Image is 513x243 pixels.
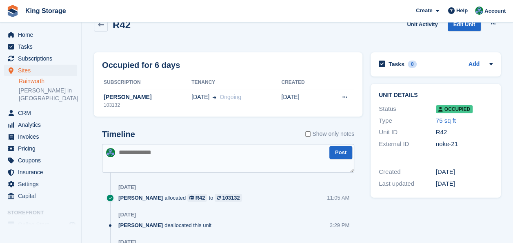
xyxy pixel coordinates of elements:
div: Created [379,167,436,177]
button: Post [329,146,352,160]
span: Tasks [18,41,67,52]
span: Occupied [436,105,473,113]
span: Settings [18,178,67,190]
div: [DATE] [436,179,493,189]
div: Type [379,116,436,126]
div: [DATE] [118,211,136,218]
span: Capital [18,190,67,202]
a: menu [4,219,77,230]
a: menu [4,178,77,190]
span: [PERSON_NAME] [118,194,163,202]
a: [PERSON_NAME] in [GEOGRAPHIC_DATA] [19,87,77,102]
th: Tenancy [191,76,281,89]
div: Last updated [379,179,436,189]
div: 11:05 AM [327,194,349,202]
td: [DATE] [281,89,323,113]
div: allocated to [118,194,246,202]
span: Create [416,7,432,15]
a: King Storage [22,4,69,18]
img: stora-icon-8386f47178a22dfd0bd8f6a31ec36ba5ce8667c1dd55bd0f319d3a0aa187defe.svg [7,5,19,17]
a: menu [4,53,77,64]
label: Show only notes [305,130,354,138]
div: 103132 [222,194,240,202]
a: 75 sq ft [436,117,456,124]
a: 103132 [215,194,242,202]
a: menu [4,29,77,40]
span: CRM [18,107,67,119]
a: menu [4,65,77,76]
span: Home [18,29,67,40]
a: menu [4,143,77,154]
span: Invoices [18,131,67,142]
span: Insurance [18,166,67,178]
span: Ongoing [220,94,241,100]
a: menu [4,190,77,202]
div: 3:29 PM [330,221,349,229]
a: Preview store [67,220,77,229]
a: menu [4,166,77,178]
span: Subscriptions [18,53,67,64]
span: Coupons [18,155,67,166]
span: Online Store [18,219,67,230]
div: R42 [195,194,205,202]
div: Status [379,104,436,114]
h2: Occupied for 6 days [102,59,180,71]
div: 0 [408,61,417,68]
th: Subscription [102,76,191,89]
img: John King [475,7,483,15]
a: Rainworth [19,77,77,85]
div: deallocated this unit [118,221,215,229]
h2: Timeline [102,130,135,139]
span: [PERSON_NAME] [118,221,163,229]
div: [DATE] [436,167,493,177]
div: [PERSON_NAME] [102,93,191,101]
a: menu [4,119,77,130]
a: menu [4,41,77,52]
a: R42 [187,194,207,202]
h2: Unit details [379,92,493,99]
span: [DATE] [191,93,209,101]
input: Show only notes [305,130,311,138]
span: Pricing [18,143,67,154]
h2: R42 [113,19,131,30]
span: Account [484,7,506,15]
a: menu [4,131,77,142]
div: Unit ID [379,128,436,137]
a: menu [4,155,77,166]
div: R42 [436,128,493,137]
span: Help [456,7,468,15]
div: noke-21 [436,139,493,149]
a: menu [4,107,77,119]
img: John King [106,148,115,157]
div: [DATE] [118,184,136,191]
h2: Tasks [389,61,404,68]
a: Add [469,60,480,69]
div: 103132 [102,101,191,109]
span: Analytics [18,119,67,130]
div: External ID [379,139,436,149]
span: Sites [18,65,67,76]
a: Unit Activity [404,18,441,31]
th: Created [281,76,323,89]
a: Edit Unit [448,18,481,31]
span: Storefront [7,209,81,217]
